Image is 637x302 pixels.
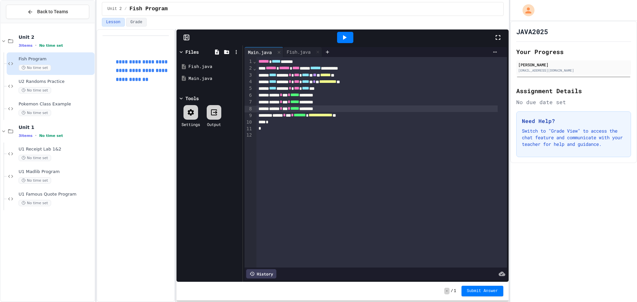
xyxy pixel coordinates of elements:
span: No time set [19,110,51,116]
span: • [35,133,36,138]
div: My Account [516,3,536,18]
span: 3 items [19,134,33,138]
span: U1 Madlib Program [19,169,93,175]
span: No time set [19,65,51,71]
span: No time set [19,155,51,161]
span: No time set [39,43,63,48]
span: • [35,43,36,48]
span: U1 Famous Quote Program [19,192,93,197]
div: Output [207,121,221,127]
div: [PERSON_NAME] [518,62,629,68]
span: Unit 1 [19,124,93,130]
span: Fold line [253,59,256,64]
span: 3 items [19,43,33,48]
div: Files [185,48,199,55]
div: Fish.java [283,48,314,55]
h2: Your Progress [516,47,631,56]
span: Unit 2 [19,34,93,40]
span: Back to Teams [37,8,68,15]
span: Fish Program [19,56,93,62]
div: No due date set [516,98,631,106]
span: / [451,288,453,294]
p: Switch to "Grade View" to access the chat feature and communicate with your teacher for help and ... [522,128,625,148]
div: 7 [245,99,253,105]
span: Unit 2 [107,6,122,12]
span: - [444,288,449,294]
span: No time set [19,177,51,184]
div: Settings [181,121,200,127]
div: [EMAIL_ADDRESS][DOMAIN_NAME] [518,68,629,73]
div: Fish.java [188,63,240,70]
span: Fish Program [129,5,168,13]
div: Fish.java [283,47,322,57]
div: Main.java [245,49,275,56]
div: 1 [245,58,253,65]
div: 10 [245,119,253,126]
h3: Need Help? [522,117,625,125]
span: / [124,6,127,12]
div: 3 [245,72,253,79]
span: No time set [39,134,63,138]
button: Submit Answer [461,286,503,296]
button: Grade [126,18,147,27]
div: Main.java [188,75,240,82]
div: 4 [245,79,253,85]
div: Main.java [245,47,283,57]
h1: JAVA2025 [516,27,548,36]
span: U1 Receipt Lab 1&2 [19,147,93,152]
h2: Assignment Details [516,86,631,95]
span: No time set [19,200,51,206]
div: 6 [245,92,253,99]
div: 12 [245,132,253,139]
span: Pokemon Class Example [19,101,93,107]
span: Fold line [253,66,256,71]
span: No time set [19,87,51,93]
span: 1 [454,288,456,294]
div: 2 [245,65,253,72]
button: Lesson [102,18,125,27]
div: 8 [245,106,253,112]
span: U2 Randoms Practice [19,79,93,85]
div: 5 [245,85,253,92]
button: Back to Teams [6,5,89,19]
div: 9 [245,112,253,119]
div: 11 [245,126,253,132]
div: Tools [185,95,199,102]
span: Submit Answer [467,288,498,294]
div: History [246,269,276,278]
